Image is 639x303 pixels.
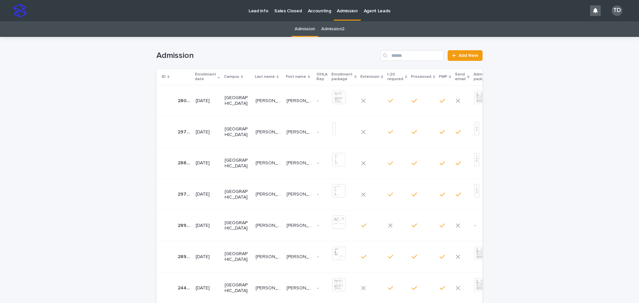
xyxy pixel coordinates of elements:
[256,159,283,166] p: Grandolfo Mendes Consorte
[162,73,166,80] p: ID
[156,116,508,148] tr: 2979929799 [DATE][GEOGRAPHIC_DATA][PERSON_NAME][PERSON_NAME] [PERSON_NAME] [PERSON_NAME][PERSON_N...
[459,53,478,58] span: Add New
[287,190,314,197] p: Brigitte Hazbleyde
[287,222,314,228] p: [PERSON_NAME]
[256,97,283,104] p: OCAMPO RAMIREZ
[156,85,508,116] tr: 2809128091 [DATE][GEOGRAPHIC_DATA][PERSON_NAME][PERSON_NAME] [PERSON_NAME][PERSON_NAME] -
[317,285,327,291] p: -
[178,159,192,166] p: 28872
[317,254,327,260] p: -
[287,97,314,104] p: Jose David
[455,71,466,83] p: Send email
[178,253,192,260] p: 28915
[317,160,327,166] p: -
[13,4,27,17] img: stacker-logo-s-only.png
[256,190,283,197] p: [PERSON_NAME]
[256,284,283,291] p: [PERSON_NAME]
[196,160,219,166] p: [DATE]
[287,253,314,260] p: Samuel Felipe
[195,71,216,83] p: Enrollment date
[156,179,508,210] tr: 2979829798 [DATE][GEOGRAPHIC_DATA][PERSON_NAME][PERSON_NAME] [PERSON_NAME][PERSON_NAME] -
[256,222,283,228] p: VILLALOBOS SIERRA
[156,148,508,179] tr: 2887228872 [DATE][GEOGRAPHIC_DATA][PERSON_NAME] [PERSON_NAME] [PERSON_NAME][PERSON_NAME] [PERSON_...
[321,21,344,37] a: Admission2
[287,284,314,291] p: [PERSON_NAME]
[287,128,314,135] p: Maria Patricia
[178,222,192,228] p: 28918
[156,210,508,241] tr: 2891828918 [DATE][GEOGRAPHIC_DATA][PERSON_NAME] SIERRA[PERSON_NAME] SIERRA [PERSON_NAME][PERSON_N...
[612,5,622,16] div: TD
[317,98,327,104] p: -
[286,73,306,80] p: First name
[439,73,447,80] p: FMP
[225,158,250,169] p: [GEOGRAPHIC_DATA]
[387,71,403,83] p: I-20 required
[295,21,315,37] a: Admission
[360,73,379,80] p: Extension
[474,223,497,228] p: -
[178,128,192,135] p: 29799
[196,192,219,197] p: [DATE]
[224,73,239,80] p: Campus
[411,73,431,80] p: Processed
[317,71,327,83] p: OHLA Rep
[196,285,219,291] p: [DATE]
[287,159,314,166] p: [PERSON_NAME]
[448,50,483,61] a: Add New
[255,73,275,80] p: Last name
[196,254,219,260] p: [DATE]
[225,220,250,231] p: [GEOGRAPHIC_DATA]
[225,126,250,138] p: [GEOGRAPHIC_DATA]
[196,98,219,104] p: [DATE]
[317,223,327,228] p: -
[225,95,250,106] p: [GEOGRAPHIC_DATA]
[178,190,192,197] p: 29798
[196,129,219,135] p: [DATE]
[474,71,493,83] p: Admission package
[380,50,444,61] input: Search
[317,192,327,197] p: -
[225,251,250,262] p: [GEOGRAPHIC_DATA]
[225,189,250,200] p: [GEOGRAPHIC_DATA]
[256,128,283,135] p: PEREZ RAMON
[156,51,378,61] h1: Admission
[178,97,192,104] p: 28091
[256,253,283,260] p: GUERRERO BARON
[196,223,219,228] p: [DATE]
[178,284,192,291] p: 24492
[156,241,508,272] tr: 2891528915 [DATE][GEOGRAPHIC_DATA][PERSON_NAME][PERSON_NAME] [PERSON_NAME][PERSON_NAME] -
[225,282,250,294] p: [GEOGRAPHIC_DATA]
[331,71,353,83] p: Enrollment package
[317,129,327,135] p: -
